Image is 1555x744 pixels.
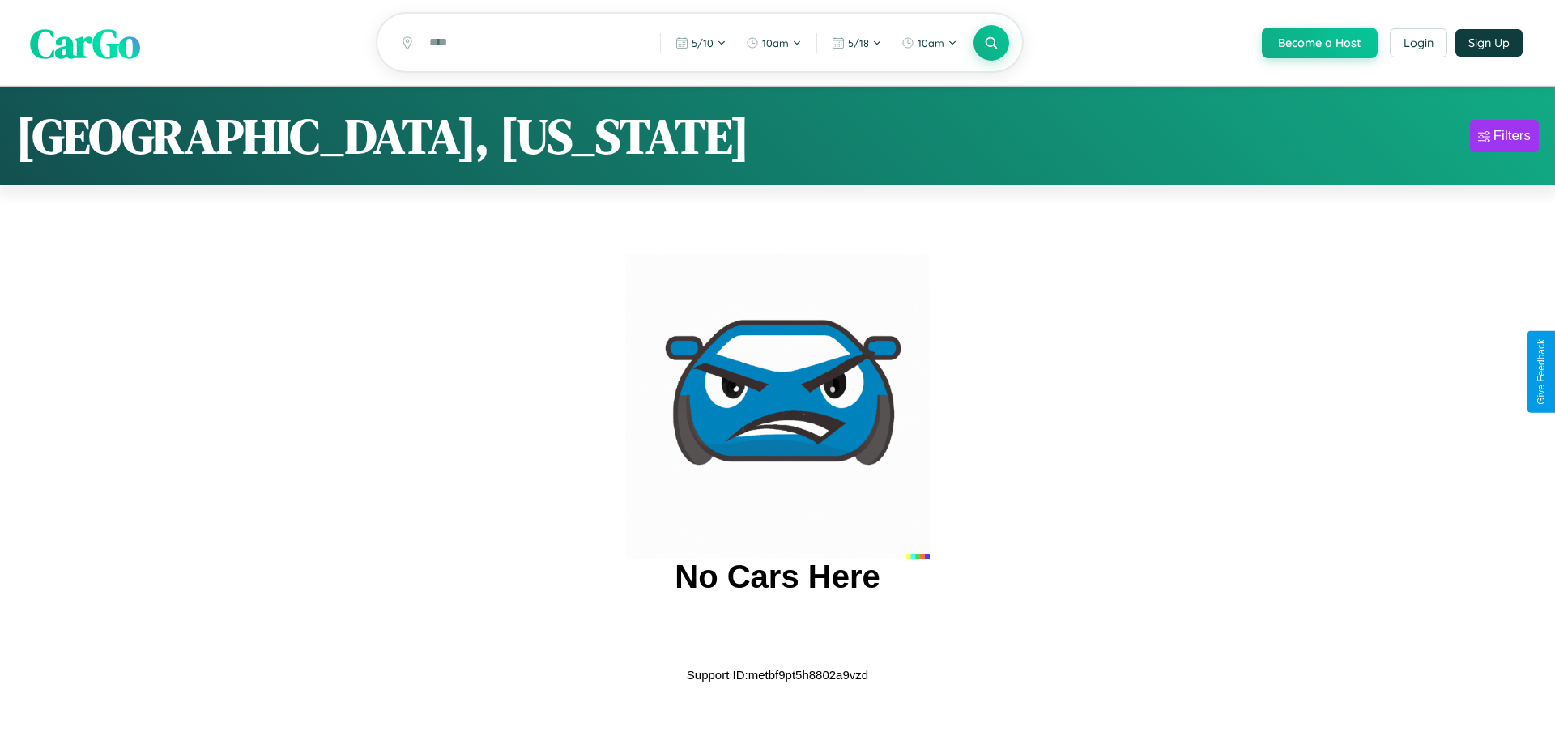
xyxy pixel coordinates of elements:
button: 5/18 [824,30,890,56]
div: Give Feedback [1536,339,1547,405]
button: Filters [1470,120,1539,152]
h2: No Cars Here [675,559,880,595]
div: Filters [1493,128,1531,144]
button: 10am [893,30,965,56]
span: 10am [762,36,789,49]
span: 5 / 18 [848,36,869,49]
h1: [GEOGRAPHIC_DATA], [US_STATE] [16,103,749,169]
button: Sign Up [1455,29,1523,57]
button: 10am [738,30,810,56]
p: Support ID: metbf9pt5h8802a9vzd [687,664,868,686]
button: Become a Host [1262,28,1378,58]
span: CarGo [30,15,140,70]
img: car [625,254,930,559]
button: 5/10 [667,30,735,56]
span: 10am [918,36,944,49]
span: 5 / 10 [692,36,714,49]
button: Login [1390,28,1447,57]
